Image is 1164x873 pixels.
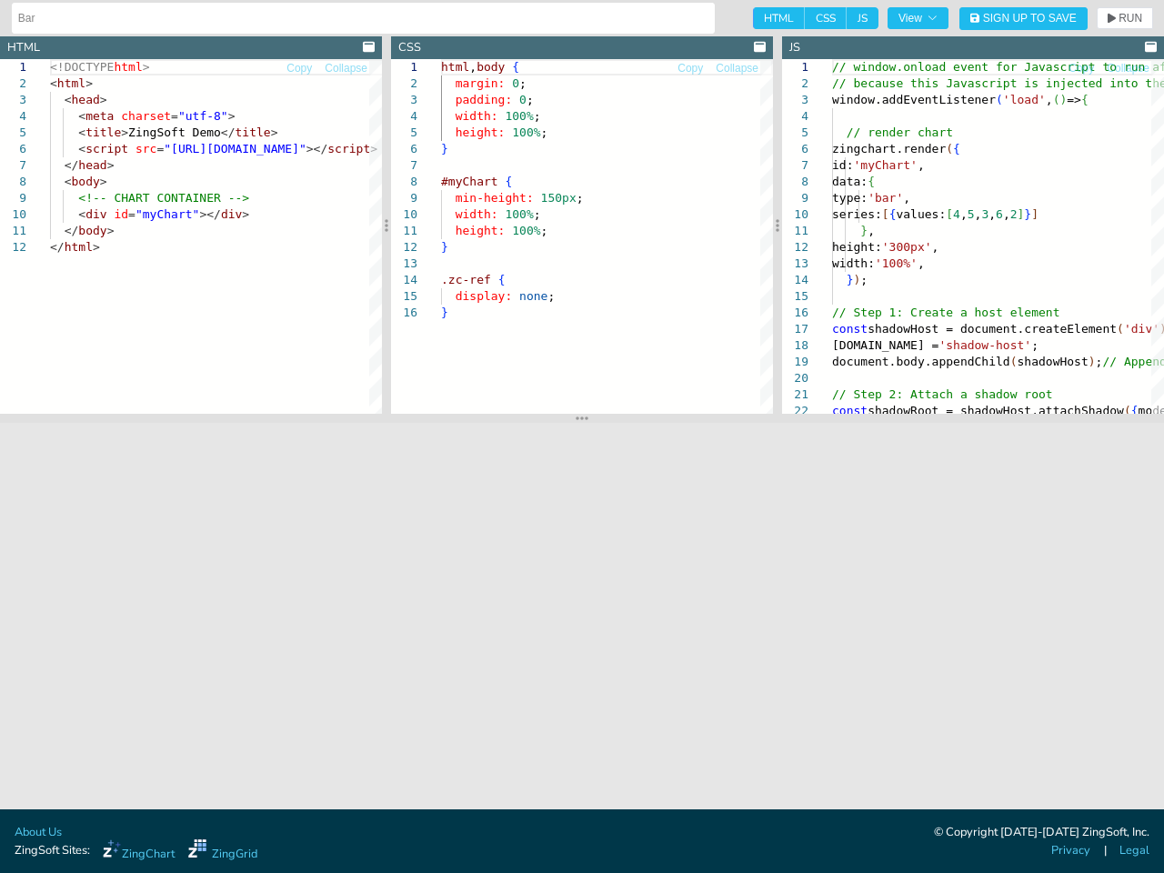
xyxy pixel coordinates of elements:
[832,240,882,254] span: height:
[1131,404,1139,417] span: {
[199,207,220,221] span: ></
[178,109,228,123] span: "utf-8"
[242,207,249,221] span: >
[156,142,164,156] span: =
[477,60,505,74] span: body
[121,125,128,139] span: >
[221,207,242,221] span: div
[832,404,868,417] span: const
[85,109,114,123] span: meta
[782,141,808,157] div: 6
[868,191,903,205] span: 'bar'
[847,7,878,29] span: JS
[505,109,533,123] span: 100%
[456,191,534,205] span: min-height:
[512,224,540,237] span: 100%
[121,109,171,123] span: charset
[100,93,107,106] span: >
[325,63,367,74] span: Collapse
[469,60,477,74] span: ,
[938,338,1031,352] span: 'shadow-host'
[988,207,996,221] span: ,
[519,93,527,106] span: 0
[391,272,417,288] div: 14
[128,125,221,139] span: ZingSoft Demo
[853,273,860,286] span: )
[782,386,808,403] div: 21
[577,191,584,205] span: ;
[65,224,79,237] span: </
[753,7,805,29] span: HTML
[541,224,548,237] span: ;
[441,60,469,74] span: html
[456,289,513,303] span: display:
[782,125,808,141] div: 5
[534,109,541,123] span: ;
[782,354,808,370] div: 19
[71,175,99,188] span: body
[65,240,93,254] span: html
[968,207,975,221] span: 5
[50,240,65,254] span: </
[782,206,808,223] div: 10
[1024,207,1031,221] span: }
[1051,842,1090,859] a: Privacy
[1018,207,1025,221] span: ]
[983,13,1077,24] span: Sign Up to Save
[782,75,808,92] div: 2
[832,338,938,352] span: [DOMAIN_NAME] =
[860,224,868,237] span: }
[103,839,175,863] a: ZingChart
[391,288,417,305] div: 15
[782,337,808,354] div: 18
[441,175,498,188] span: #myChart
[953,142,960,156] span: {
[391,157,417,174] div: 7
[1089,355,1096,368] span: )
[527,93,534,106] span: ;
[1104,842,1107,859] span: |
[78,191,249,205] span: <!-- CHART CONTAINER -->
[975,207,982,221] span: ,
[78,125,85,139] span: <
[918,158,925,172] span: ,
[782,223,808,239] div: 11
[391,59,417,75] div: 1
[114,207,128,221] span: id
[753,7,878,29] div: checkbox-group
[782,190,808,206] div: 9
[882,240,932,254] span: '300px'
[832,93,996,106] span: window.addEventListener
[50,60,114,74] span: <!DOCTYPE
[391,75,417,92] div: 2
[505,175,512,188] span: {
[391,223,417,239] div: 11
[286,63,312,74] span: Copy
[391,141,417,157] div: 6
[959,7,1088,30] button: Sign Up to Save
[327,142,370,156] span: script
[188,839,257,863] a: ZingGrid
[1106,60,1150,77] button: Collapse
[65,93,72,106] span: <
[1059,93,1067,106] span: )
[107,224,115,237] span: >
[868,175,875,188] span: {
[832,306,1059,319] span: // Step 1: Create a host element
[677,60,704,77] button: Copy
[789,39,800,56] div: JS
[1119,13,1142,24] span: RUN
[391,125,417,141] div: 5
[1010,355,1018,368] span: (
[519,289,547,303] span: none
[805,7,847,29] span: CSS
[898,13,938,24] span: View
[135,142,156,156] span: src
[946,142,953,156] span: (
[868,224,875,237] span: ,
[832,256,875,270] span: width:
[541,191,577,205] span: 150px
[85,207,106,221] span: div
[832,191,868,205] span: type:
[882,207,889,221] span: [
